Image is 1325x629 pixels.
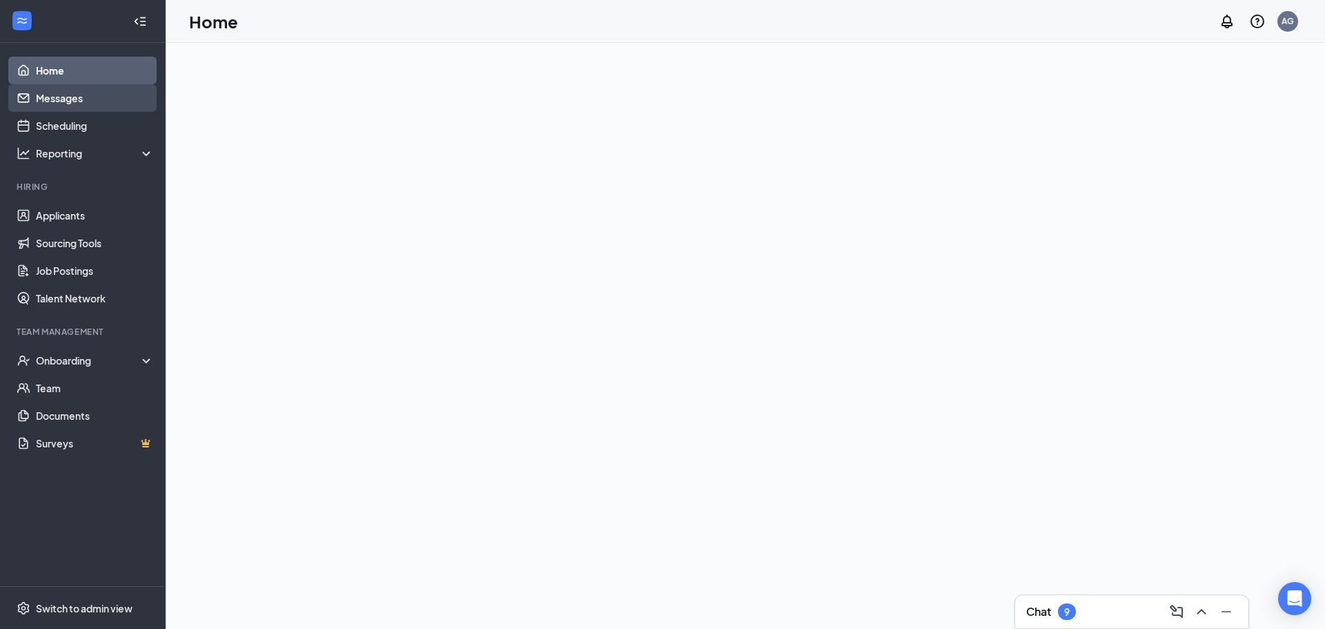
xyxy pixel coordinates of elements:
[1282,15,1294,27] div: AG
[17,354,30,367] svg: UserCheck
[1064,606,1070,618] div: 9
[17,146,30,160] svg: Analysis
[1278,582,1311,615] div: Open Intercom Messenger
[1218,603,1235,620] svg: Minimize
[1215,601,1237,623] button: Minimize
[36,257,154,284] a: Job Postings
[36,402,154,429] a: Documents
[189,10,238,33] h1: Home
[36,374,154,402] a: Team
[1193,603,1210,620] svg: ChevronUp
[36,601,132,615] div: Switch to admin view
[1190,601,1213,623] button: ChevronUp
[1166,601,1188,623] button: ComposeMessage
[17,181,151,193] div: Hiring
[36,229,154,257] a: Sourcing Tools
[36,284,154,312] a: Talent Network
[36,429,154,457] a: SurveysCrown
[17,601,30,615] svg: Settings
[17,326,151,338] div: Team Management
[1168,603,1185,620] svg: ComposeMessage
[1219,13,1235,30] svg: Notifications
[36,57,154,84] a: Home
[15,14,29,28] svg: WorkstreamLogo
[1026,604,1051,619] h3: Chat
[133,14,147,28] svg: Collapse
[1249,13,1266,30] svg: QuestionInfo
[36,84,154,112] a: Messages
[36,354,142,367] div: Onboarding
[36,146,155,160] div: Reporting
[36,202,154,229] a: Applicants
[36,112,154,139] a: Scheduling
